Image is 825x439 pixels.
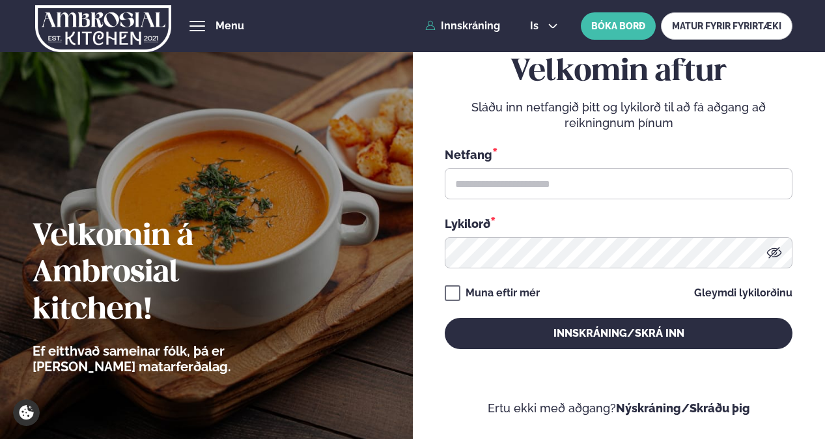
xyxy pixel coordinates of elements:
[520,21,568,31] button: is
[445,401,792,416] p: Ertu ekki með aðgang?
[33,343,303,375] p: Ef eitthvað sameinar fólk, þá er [PERSON_NAME] matarferðalag.
[445,146,792,163] div: Netfang
[425,20,500,32] a: Innskráning
[33,219,303,328] h2: Velkomin á Ambrosial kitchen!
[445,54,792,91] h2: Velkomin aftur
[661,12,792,40] a: MATUR FYRIR FYRIRTÆKI
[581,12,656,40] button: BÓKA BORÐ
[445,215,792,232] div: Lykilorð
[445,318,792,349] button: Innskráning/Skrá inn
[13,399,40,426] a: Cookie settings
[694,288,792,298] a: Gleymdi lykilorðinu
[189,18,205,34] button: hamburger
[445,100,792,131] p: Sláðu inn netfangið þitt og lykilorð til að fá aðgang að reikningnum þínum
[35,2,171,55] img: logo
[530,21,542,31] span: is
[616,401,750,415] a: Nýskráning/Skráðu þig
